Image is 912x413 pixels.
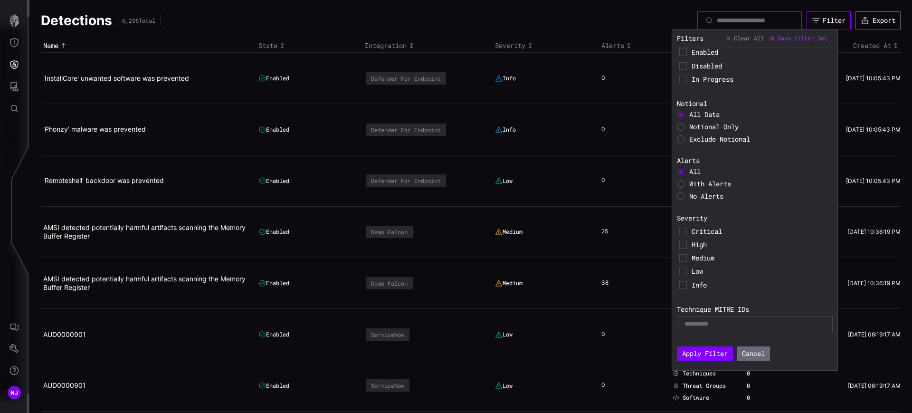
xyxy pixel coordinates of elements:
div: Toggle sort direction [601,41,667,50]
label: Notional [677,99,833,108]
div: Filters [677,34,703,43]
div: Low [495,177,513,184]
div: 25 [601,228,616,236]
label: Technique MITRE IDs [677,305,833,314]
div: Enabled [258,382,289,389]
div: 0 [601,74,616,83]
a: 'InstallCore' unwanted software was prevented [43,74,189,82]
span: All [689,167,701,176]
a: AMSI detected potentially harmful artifacts scanning the Memory Buffer Register [43,275,246,291]
a: 'Phonzy' malware was prevented [43,125,146,133]
a: 'Remoteshell' backdoor was prevented [43,176,164,184]
span: Disabled [692,62,830,70]
div: 0 [747,370,777,377]
time: [DATE] 10:36:19 PM [847,279,901,287]
div: Defender For Endpoint [371,177,441,184]
div: Filter [823,16,845,25]
button: Cancel [737,346,770,361]
button: Apply Filter [677,346,733,361]
span: Techniques [683,370,716,377]
button: Export [855,11,901,29]
label: Severity [677,214,833,222]
div: 0 [601,176,616,185]
div: 6,295 Total [122,18,155,23]
div: Enabled [258,126,289,134]
div: 38 [601,279,616,288]
div: Enabled [258,331,289,338]
div: Enabled [258,228,289,236]
div: Toggle sort direction [797,41,901,50]
div: ServiceNow [371,331,404,338]
div: Enabled [258,75,289,82]
div: Toggle sort direction [495,41,597,50]
div: Defender For Endpoint [371,126,441,133]
div: Demo Falcon [371,229,408,235]
div: 0 [747,394,777,402]
a: AUD0000901 [43,330,86,338]
div: Toggle sort direction [365,41,491,50]
span: Notional Only [689,122,739,131]
time: [DATE] 10:05:43 PM [846,75,901,82]
div: Info [495,75,516,82]
time: [DATE] 10:05:43 PM [846,126,901,133]
div: 0 [601,381,616,390]
time: [DATE] 06:19:17 AM [848,382,901,389]
span: Software [683,394,709,402]
div: 0 [601,330,616,339]
span: Clear All [734,35,764,42]
button: Filter [807,11,851,29]
h1: Detections [41,12,112,29]
span: Low [692,267,830,276]
time: [DATE] 10:36:19 PM [847,228,901,235]
span: In Progress [692,75,830,84]
label: Alerts [677,156,833,165]
span: With Alerts [689,179,731,188]
span: Critical [692,227,830,236]
span: Save Filter Set [778,35,827,42]
span: All Data [689,110,720,119]
button: Save Filter Set [769,34,828,43]
button: NJ [0,382,28,403]
div: Low [495,331,513,338]
button: Clear All [725,34,764,43]
div: Low [495,382,513,389]
a: AUD0000901 [43,381,86,389]
th: Associations [670,39,794,53]
div: Medium [495,279,522,287]
span: Exclude Notional [689,134,750,144]
a: AMSI detected potentially harmful artifacts scanning the Memory Buffer Register [43,223,246,240]
span: Info [692,281,830,289]
time: [DATE] 10:05:43 PM [846,177,901,184]
div: Defender For Endpoint [371,75,441,82]
div: Demo Falcon [371,280,408,287]
div: Medium [495,228,522,236]
div: Info [495,126,516,134]
div: Enabled [258,177,289,184]
div: Toggle sort direction [258,41,360,50]
div: 0 [601,125,616,134]
div: ServiceNow [371,382,404,389]
time: [DATE] 06:19:17 AM [848,331,901,338]
div: 0 [747,382,777,390]
span: Medium [692,254,830,262]
span: Threat Groups [683,382,726,390]
div: Toggle sort direction [43,41,254,50]
span: No Alerts [689,192,723,201]
span: High [692,240,830,249]
span: Enabled [692,48,830,57]
span: NJ [10,388,19,398]
div: Enabled [258,279,289,287]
